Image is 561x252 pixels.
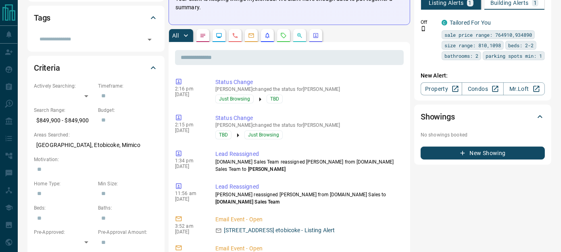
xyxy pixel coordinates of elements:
[215,183,400,191] p: Lead Reassigned
[34,204,94,212] p: Beds:
[421,110,455,123] h2: Showings
[175,158,203,164] p: 1:34 pm
[175,223,203,229] p: 3:52 am
[34,180,94,187] p: Home Type:
[175,191,203,196] p: 11:56 am
[200,32,206,39] svg: Notes
[34,82,94,90] p: Actively Searching:
[34,139,158,152] p: [GEOGRAPHIC_DATA], Etobicoke, Mimico
[175,128,203,133] p: [DATE]
[503,82,545,95] a: Mr.Loft
[224,226,335,235] p: [STREET_ADDRESS] etobicoke - Listing Alert
[264,32,271,39] svg: Listing Alerts
[98,82,158,90] p: Timeframe:
[34,229,94,236] p: Pre-Approved:
[444,31,532,39] span: sale price range: 764910,934890
[34,11,50,24] h2: Tags
[34,61,60,74] h2: Criteria
[98,180,158,187] p: Min Size:
[219,131,228,139] span: TBD
[248,32,254,39] svg: Emails
[442,20,447,25] div: condos.ca
[175,86,203,92] p: 2:16 pm
[144,34,155,45] button: Open
[215,78,400,86] p: Status Change
[215,150,400,158] p: Lead Reassigned
[421,131,545,139] p: No showings booked
[34,114,94,127] p: $849,900 - $849,900
[462,82,503,95] a: Condos
[98,107,158,114] p: Budget:
[421,26,426,31] svg: Push Notification Only
[296,32,303,39] svg: Opportunities
[444,41,501,49] span: size range: 810,1098
[421,107,545,126] div: Showings
[215,122,400,128] p: [PERSON_NAME] changed the status for [PERSON_NAME]
[98,229,158,236] p: Pre-Approval Amount:
[172,33,179,38] p: All
[421,147,545,160] button: New Showing
[34,8,158,27] div: Tags
[421,82,462,95] a: Property
[175,196,203,202] p: [DATE]
[444,52,478,60] span: bathrooms: 2
[34,58,158,78] div: Criteria
[215,86,400,92] p: [PERSON_NAME] changed the status for [PERSON_NAME]
[280,32,287,39] svg: Requests
[215,199,280,205] span: [DOMAIN_NAME] Sales Team
[219,95,250,103] span: Just Browsing
[270,95,279,103] span: TBD
[215,215,400,224] p: Email Event - Open
[421,19,437,26] p: Off
[486,52,542,60] span: parking spots min: 1
[215,114,400,122] p: Status Change
[215,191,400,206] p: [PERSON_NAME] reassigned [PERSON_NAME] from [DOMAIN_NAME] Sales to
[34,131,158,139] p: Areas Searched:
[34,156,158,163] p: Motivation:
[248,131,279,139] span: Just Browsing
[34,107,94,114] p: Search Range:
[175,122,203,128] p: 2:15 pm
[98,204,158,212] p: Baths:
[175,229,203,235] p: [DATE]
[508,41,534,49] span: beds: 2-2
[175,92,203,97] p: [DATE]
[313,32,319,39] svg: Agent Actions
[450,19,491,26] a: Tailored For You
[175,164,203,169] p: [DATE]
[421,71,545,80] p: New Alert:
[215,158,400,173] p: [DOMAIN_NAME] Sales Team reassigned [PERSON_NAME] from [DOMAIN_NAME] Sales Team to
[248,166,286,172] span: [PERSON_NAME]
[232,32,238,39] svg: Calls
[216,32,222,39] svg: Lead Browsing Activity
